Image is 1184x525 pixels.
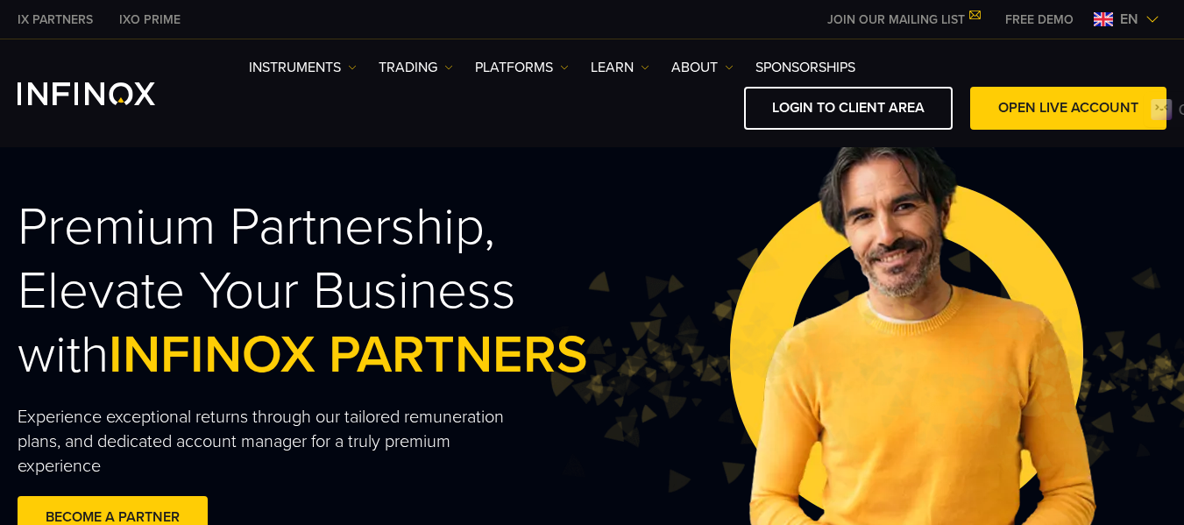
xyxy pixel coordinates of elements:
[18,195,627,388] h2: Premium Partnership, Elevate Your Business with
[992,11,1087,29] a: INFINOX MENU
[109,323,588,387] span: INFINOX PARTNERS
[249,57,357,78] a: Instruments
[970,87,1166,130] a: OPEN LIVE ACCOUNT
[591,57,649,78] a: Learn
[814,12,992,27] a: JOIN OUR MAILING LIST
[1113,9,1145,30] span: en
[379,57,453,78] a: TRADING
[671,57,734,78] a: ABOUT
[744,87,953,130] a: LOGIN TO CLIENT AREA
[4,11,106,29] a: INFINOX
[755,57,855,78] a: SPONSORSHIPS
[18,82,196,105] a: INFINOX Logo
[18,405,505,479] p: Experience exceptional returns through our tailored remuneration plans, and dedicated account man...
[475,57,569,78] a: PLATFORMS
[106,11,194,29] a: INFINOX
